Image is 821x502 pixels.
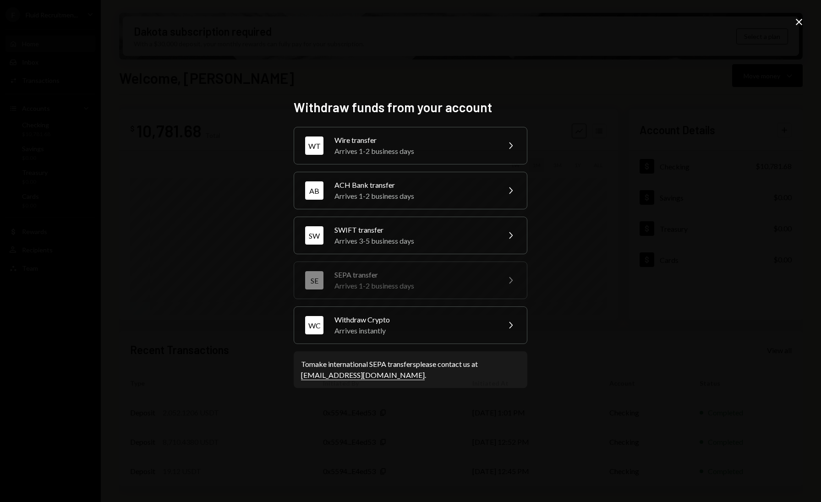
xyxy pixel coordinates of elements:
[334,235,494,246] div: Arrives 3-5 business days
[334,325,494,336] div: Arrives instantly
[294,172,527,209] button: ABACH Bank transferArrives 1-2 business days
[334,146,494,157] div: Arrives 1-2 business days
[334,135,494,146] div: Wire transfer
[334,224,494,235] div: SWIFT transfer
[301,371,425,380] a: [EMAIL_ADDRESS][DOMAIN_NAME]
[305,136,323,155] div: WT
[294,127,527,164] button: WTWire transferArrives 1-2 business days
[301,359,520,381] div: To make international SEPA transfers please contact us at .
[334,180,494,191] div: ACH Bank transfer
[334,269,494,280] div: SEPA transfer
[334,280,494,291] div: Arrives 1-2 business days
[294,98,527,116] h2: Withdraw funds from your account
[305,271,323,289] div: SE
[294,306,527,344] button: WCWithdraw CryptoArrives instantly
[294,262,527,299] button: SESEPA transferArrives 1-2 business days
[305,226,323,245] div: SW
[334,191,494,202] div: Arrives 1-2 business days
[305,316,323,334] div: WC
[334,314,494,325] div: Withdraw Crypto
[305,181,323,200] div: AB
[294,217,527,254] button: SWSWIFT transferArrives 3-5 business days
